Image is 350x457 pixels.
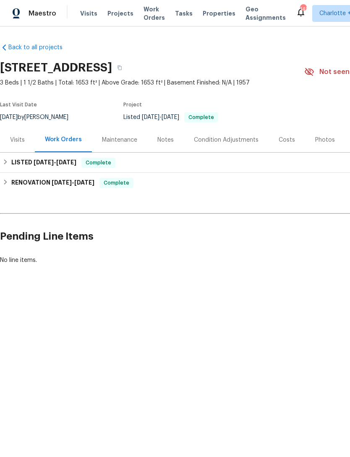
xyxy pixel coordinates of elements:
[102,136,137,144] div: Maintenance
[112,60,127,75] button: Copy Address
[203,9,235,18] span: Properties
[300,5,306,13] div: 142
[144,5,165,22] span: Work Orders
[185,115,217,120] span: Complete
[82,158,115,167] span: Complete
[279,136,295,144] div: Costs
[45,135,82,144] div: Work Orders
[107,9,133,18] span: Projects
[246,5,286,22] span: Geo Assignments
[52,180,72,185] span: [DATE]
[52,180,94,185] span: -
[74,180,94,185] span: [DATE]
[123,114,218,120] span: Listed
[34,159,54,165] span: [DATE]
[315,136,335,144] div: Photos
[11,178,94,188] h6: RENOVATION
[123,102,142,107] span: Project
[10,136,25,144] div: Visits
[100,179,133,187] span: Complete
[29,9,56,18] span: Maestro
[142,114,159,120] span: [DATE]
[157,136,174,144] div: Notes
[162,114,179,120] span: [DATE]
[34,159,76,165] span: -
[194,136,259,144] div: Condition Adjustments
[142,114,179,120] span: -
[175,11,193,16] span: Tasks
[80,9,97,18] span: Visits
[56,159,76,165] span: [DATE]
[11,158,76,168] h6: LISTED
